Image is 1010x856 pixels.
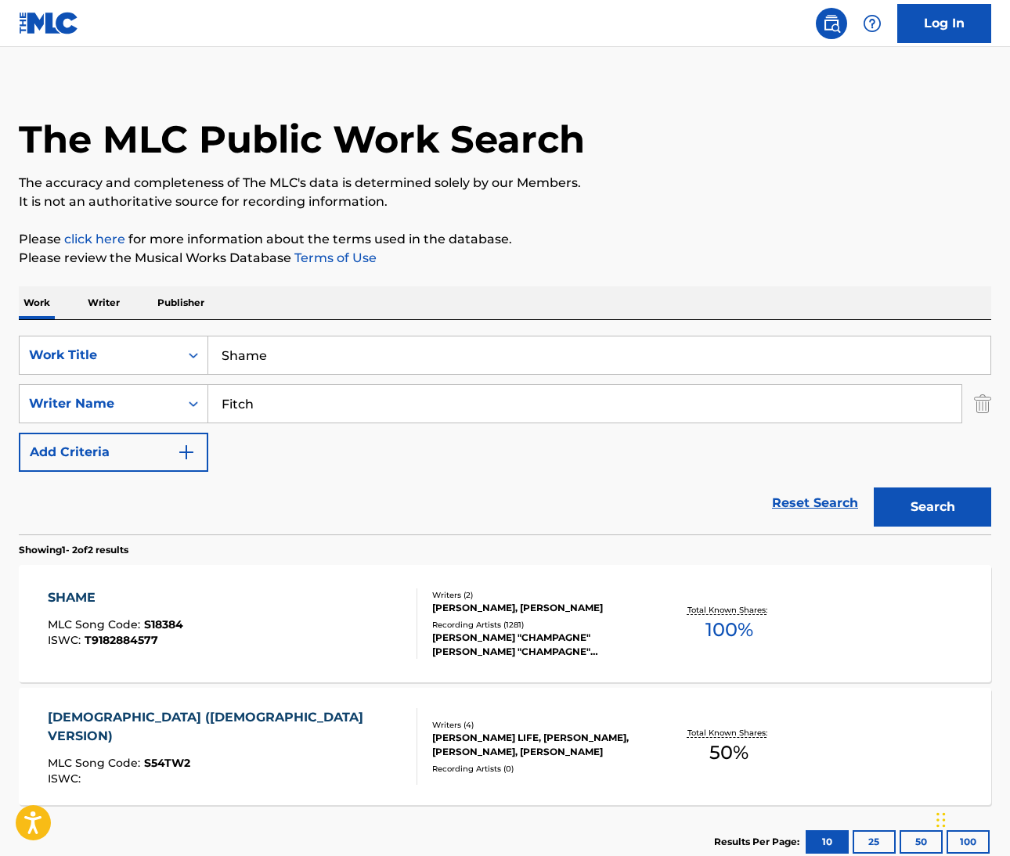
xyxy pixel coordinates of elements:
span: 100 % [705,616,753,644]
div: Work Title [29,346,170,365]
button: Add Criteria [19,433,208,472]
span: ISWC : [48,633,85,647]
p: Please for more information about the terms used in the database. [19,230,991,249]
p: It is not an authoritative source for recording information. [19,192,991,211]
button: 25 [853,830,896,854]
span: S54TW2 [144,756,190,770]
a: Reset Search [764,486,866,520]
a: SHAMEMLC Song Code:S18384ISWC:T9182884577Writers (2)[PERSON_NAME], [PERSON_NAME]Recording Artists... [19,565,991,682]
span: T9182884577 [85,633,158,647]
p: Total Known Shares: [687,604,771,616]
p: The accuracy and completeness of The MLC's data is determined solely by our Members. [19,174,991,192]
div: [PERSON_NAME] "CHAMPAGNE" [PERSON_NAME] "CHAMPAGNE" [PERSON_NAME] "CHAMPAGNE" [PERSON_NAME] \"\"C... [432,631,648,659]
img: Delete Criterion [974,384,991,423]
a: Log In [897,4,991,43]
iframe: Chat Widget [932,781,1010,856]
span: MLC Song Code : [48,617,144,631]
h1: The MLC Public Work Search [19,116,585,163]
a: Public Search [816,8,847,39]
div: Drag [936,797,946,843]
span: 50 % [709,739,748,767]
p: Total Known Shares: [687,727,771,739]
div: Writers ( 4 ) [432,719,648,731]
img: search [822,14,841,33]
div: Help [857,8,888,39]
button: Search [874,487,991,527]
p: Please review the Musical Works Database [19,249,991,268]
img: 9d2ae6d4665cec9f34b9.svg [177,443,196,462]
div: [PERSON_NAME], [PERSON_NAME] [432,601,648,615]
a: Terms of Use [291,250,377,265]
img: MLC Logo [19,12,79,34]
div: Writer Name [29,394,170,413]
span: MLC Song Code : [48,756,144,770]
img: help [863,14,882,33]
div: [DEMOGRAPHIC_DATA] ([DEMOGRAPHIC_DATA] VERSION) [48,708,404,746]
span: ISWC : [48,771,85,786]
span: S18384 [144,617,183,631]
form: Search Form [19,336,991,534]
p: Writer [83,286,124,319]
div: Recording Artists ( 0 ) [432,763,648,775]
div: SHAME [48,588,183,607]
button: 10 [806,830,849,854]
div: [PERSON_NAME] LIFE, [PERSON_NAME], [PERSON_NAME], [PERSON_NAME] [432,731,648,759]
p: Work [19,286,55,319]
a: [DEMOGRAPHIC_DATA] ([DEMOGRAPHIC_DATA] VERSION)MLC Song Code:S54TW2ISWC:Writers (4)[PERSON_NAME] ... [19,688,991,805]
button: 50 [900,830,943,854]
div: Writers ( 2 ) [432,589,648,601]
p: Publisher [153,286,209,319]
a: click here [64,232,125,246]
p: Results Per Page: [714,835,803,849]
div: Recording Artists ( 1281 ) [432,619,648,631]
p: Showing 1 - 2 of 2 results [19,543,128,557]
